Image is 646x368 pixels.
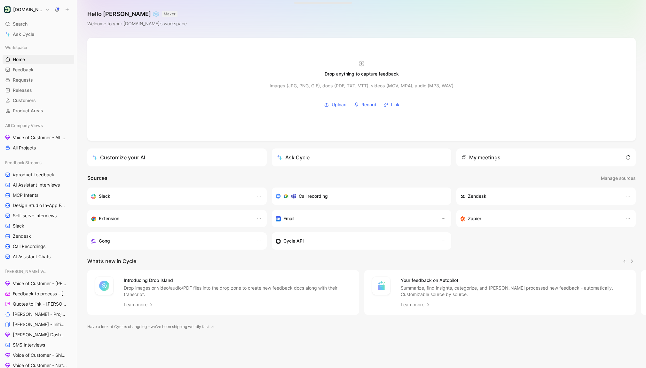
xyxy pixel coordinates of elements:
[13,253,51,260] span: AI Assistant Chats
[3,29,74,39] a: Ask Cycle
[3,309,74,319] a: [PERSON_NAME] - Projects
[13,311,66,317] span: [PERSON_NAME] - Projects
[391,101,399,108] span: Link
[3,350,74,360] a: Voice of Customer - Shipped
[3,5,51,14] button: Customer.io[DOMAIN_NAME]
[460,215,619,222] div: Capture feedback from thousands of sources with Zapier (survey results, recordings, sheets, etc).
[3,133,74,142] a: Voice of Customer - All Areas
[3,320,74,329] a: [PERSON_NAME] - Initiatives
[3,289,74,299] a: Feedback to process - [PERSON_NAME]
[87,10,187,18] h1: Hello [PERSON_NAME] ❄️
[13,172,54,178] span: #product-feedback
[13,280,67,287] span: Voice of Customer - [PERSON_NAME]
[401,276,628,284] h4: Your feedback on Autopilot
[3,221,74,231] a: Slack
[351,100,379,109] button: Record
[3,340,74,350] a: SMS Interviews
[3,190,74,200] a: MCP Intents
[322,100,349,109] button: Upload
[13,87,32,93] span: Releases
[401,301,431,308] a: Learn more
[272,148,451,166] button: Ask Cycle
[13,342,45,348] span: SMS Interviews
[13,301,67,307] span: Quotes to link - [PERSON_NAME]
[601,174,636,182] button: Manage sources
[87,174,107,182] h2: Sources
[91,192,250,200] div: Sync your customers, send feedback and get updates in Slack
[13,108,43,114] span: Product Areas
[13,332,66,338] span: [PERSON_NAME] Dashboard
[13,223,24,229] span: Slack
[3,55,74,64] a: Home
[5,44,27,51] span: Workspace
[13,321,66,328] span: [PERSON_NAME] - Initiatives
[4,6,11,13] img: Customer.io
[87,20,187,28] div: Welcome to your [DOMAIN_NAME]’s workspace
[276,237,435,245] div: Sync customers & send feedback from custom sources. Get inspired by our favorite use case
[13,233,31,239] span: Zendesk
[3,121,74,153] div: All Company ViewsVoice of Customer - All AreasAll Projects
[124,301,154,308] a: Learn more
[124,285,351,298] p: Drop images or video/audio/PDF files into the drop zone to create new feedback docs along with th...
[381,100,402,109] button: Link
[601,174,635,182] span: Manage sources
[87,257,136,265] h2: What’s new in Cycle
[124,276,351,284] h4: Introducing Drop island
[3,252,74,261] a: AI Assistant Chats
[91,237,250,245] div: Capture feedback from your incoming calls
[3,180,74,190] a: AI Assistant Interviews
[332,101,347,108] span: Upload
[13,20,28,28] span: Search
[270,82,453,90] div: Images (JPG, PNG, GIF), docs (PDF, TXT, VTT), videos (MOV, MP4), audio (MP3, WAV)
[3,43,74,52] div: Workspace
[13,145,36,151] span: All Projects
[468,215,481,222] h3: Zapier
[361,101,376,108] span: Record
[13,352,66,358] span: Voice of Customer - Shipped
[283,215,294,222] h3: Email
[460,192,619,200] div: Sync customers and create docs
[3,19,74,29] div: Search
[3,267,74,276] div: [PERSON_NAME] Views
[3,170,74,180] a: #product-feedback
[162,11,177,17] button: MAKER
[99,215,119,222] h3: Extension
[5,159,42,166] span: Feedback Streams
[276,215,435,222] div: Forward emails to your feedback inbox
[3,121,74,130] div: All Company Views
[461,154,500,161] div: My meetings
[87,324,214,330] a: Have a look at Cycle’s changelog – we’ve been shipping weirdly fast
[13,7,43,12] h1: [DOMAIN_NAME]
[87,148,267,166] a: Customize your AI
[13,56,25,63] span: Home
[468,192,486,200] h3: Zendesk
[3,231,74,241] a: Zendesk
[13,202,67,209] span: Design Studio In-App Feedback
[401,285,628,298] p: Summarize, find insights, categorize, and [PERSON_NAME] processed new feedback - automatically. C...
[99,192,110,200] h3: Slack
[276,192,442,200] div: Record & transcribe meetings from Zoom, Meet & Teams.
[283,237,304,245] h3: Cycle API
[5,268,49,275] span: [PERSON_NAME] Views
[277,154,310,161] div: Ask Cycle
[3,330,74,340] a: [PERSON_NAME] Dashboard
[91,215,250,222] div: Capture feedback from anywhere on the web
[3,201,74,210] a: Design Studio In-App Feedback
[92,154,145,161] div: Customize your AI
[99,237,110,245] h3: Gong
[13,182,60,188] span: AI Assistant Interviews
[13,212,57,219] span: Self-serve interviews
[3,85,74,95] a: Releases
[299,192,328,200] h3: Call recording
[13,30,34,38] span: Ask Cycle
[325,70,399,78] div: Drop anything to capture feedback
[13,97,36,104] span: Customers
[3,75,74,85] a: Requests
[3,158,74,167] div: Feedback Streams
[3,211,74,220] a: Self-serve interviews
[3,106,74,116] a: Product Areas
[3,96,74,105] a: Customers
[3,299,74,309] a: Quotes to link - [PERSON_NAME]
[13,67,34,73] span: Feedback
[13,192,38,198] span: MCP Intents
